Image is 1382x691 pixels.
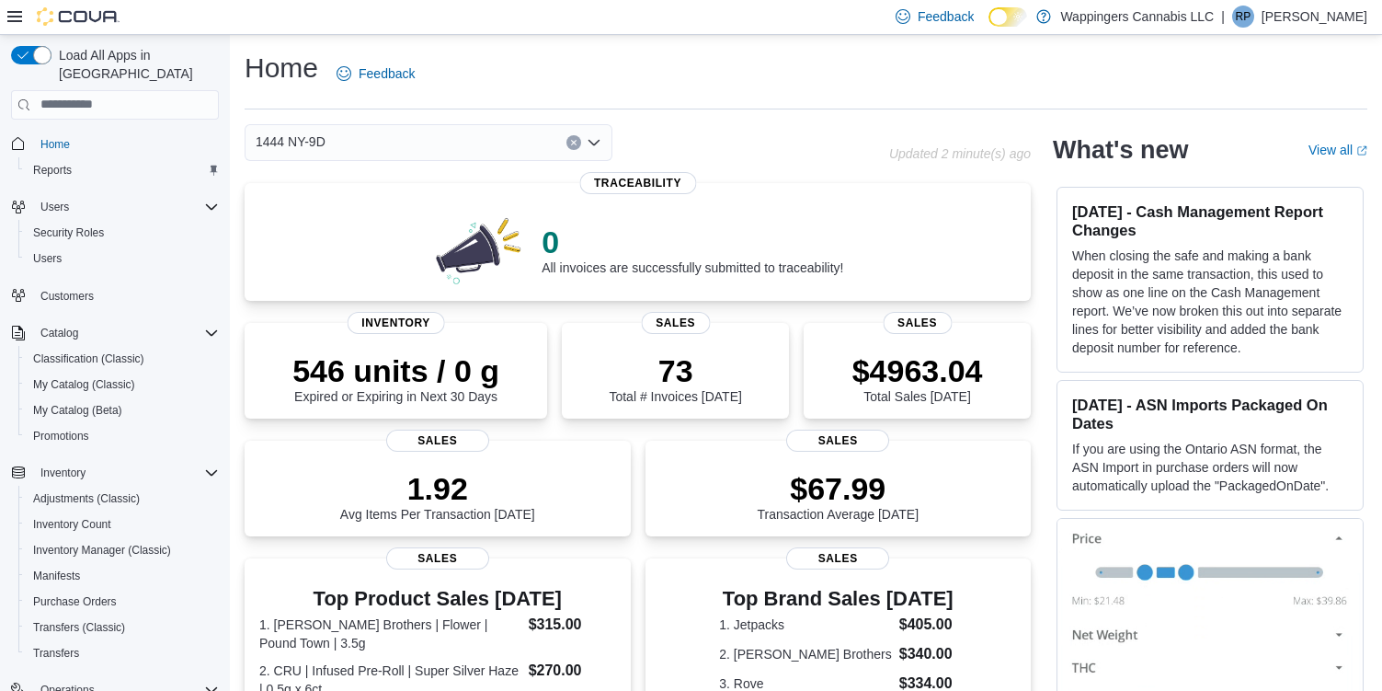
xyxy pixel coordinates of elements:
[852,352,983,404] div: Total Sales [DATE]
[26,425,219,447] span: Promotions
[988,7,1027,27] input: Dark Mode
[26,488,219,510] span: Adjustments (Classic)
[26,591,124,613] a: Purchase Orders
[26,159,219,181] span: Reports
[542,224,843,260] p: 0
[33,351,144,366] span: Classification (Classic)
[883,312,952,334] span: Sales
[18,423,226,449] button: Promotions
[26,591,219,613] span: Purchase Orders
[359,64,415,83] span: Feedback
[51,46,219,83] span: Load All Apps in [GEOGRAPHIC_DATA]
[18,220,226,246] button: Security Roles
[33,285,101,307] a: Customers
[26,348,152,370] a: Classification (Classic)
[1262,6,1367,28] p: [PERSON_NAME]
[18,397,226,423] button: My Catalog (Beta)
[641,312,710,334] span: Sales
[18,486,226,512] button: Adjustments (Classic)
[33,569,80,583] span: Manifests
[26,513,219,536] span: Inventory Count
[26,539,178,561] a: Inventory Manager (Classic)
[33,429,89,443] span: Promotions
[889,146,1031,161] p: Updated 2 minute(s) ago
[786,430,889,452] span: Sales
[26,642,86,664] a: Transfers
[566,135,581,150] button: Clear input
[33,517,111,532] span: Inventory Count
[33,322,86,344] button: Catalog
[26,348,219,370] span: Classification (Classic)
[529,614,616,636] dd: $315.00
[988,27,989,28] span: Dark Mode
[1072,440,1348,495] p: If you are using the Ontario ASN format, the ASN Import in purchase orders will now automatically...
[18,537,226,563] button: Inventory Manager (Classic)
[26,513,119,536] a: Inventory Count
[1356,145,1367,156] svg: External link
[292,352,499,389] p: 546 units / 0 g
[1053,135,1188,165] h2: What's new
[542,224,843,275] div: All invoices are successfully submitted to traceability!
[579,172,696,194] span: Traceability
[33,251,62,266] span: Users
[386,430,489,452] span: Sales
[18,615,226,640] button: Transfers (Classic)
[33,646,79,661] span: Transfers
[4,320,226,346] button: Catalog
[256,131,326,153] span: 1444 NY-9D
[719,616,892,634] dt: 1. Jetpacks
[757,470,919,507] p: $67.99
[386,547,489,570] span: Sales
[26,565,219,587] span: Manifests
[26,616,219,639] span: Transfers (Classic)
[1232,6,1254,28] div: Ripal Patel
[26,248,69,270] a: Users
[609,352,741,389] p: 73
[1221,6,1225,28] p: |
[529,660,616,682] dd: $270.00
[33,543,171,558] span: Inventory Manager (Classic)
[18,157,226,183] button: Reports
[33,284,219,307] span: Customers
[18,589,226,615] button: Purchase Orders
[4,194,226,220] button: Users
[33,196,76,218] button: Users
[1236,6,1251,28] span: RP
[1072,396,1348,432] h3: [DATE] - ASN Imports Packaged On Dates
[26,488,147,510] a: Adjustments (Classic)
[33,462,219,484] span: Inventory
[33,196,219,218] span: Users
[259,588,616,610] h3: Top Product Sales [DATE]
[18,563,226,589] button: Manifests
[40,289,94,304] span: Customers
[26,159,79,181] a: Reports
[26,425,97,447] a: Promotions
[33,491,140,506] span: Adjustments (Classic)
[4,282,226,309] button: Customers
[40,200,69,214] span: Users
[1060,6,1214,28] p: Wappingers Cannabis LLC
[18,346,226,372] button: Classification (Classic)
[26,399,130,421] a: My Catalog (Beta)
[26,616,132,639] a: Transfers (Classic)
[899,643,957,665] dd: $340.00
[26,248,219,270] span: Users
[33,403,122,418] span: My Catalog (Beta)
[33,225,104,240] span: Security Roles
[33,163,72,178] span: Reports
[719,645,892,663] dt: 2. [PERSON_NAME] Brothers
[259,616,521,652] dt: 1. [PERSON_NAME] Brothers | Flower | Pound Town | 3.5g
[18,246,226,271] button: Users
[786,547,889,570] span: Sales
[40,466,86,480] span: Inventory
[26,399,219,421] span: My Catalog (Beta)
[40,137,70,152] span: Home
[4,460,226,486] button: Inventory
[340,470,535,507] p: 1.92
[37,7,120,26] img: Cova
[18,512,226,537] button: Inventory Count
[26,374,143,396] a: My Catalog (Classic)
[757,470,919,522] div: Transaction Average [DATE]
[347,312,445,334] span: Inventory
[26,539,219,561] span: Inventory Manager (Classic)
